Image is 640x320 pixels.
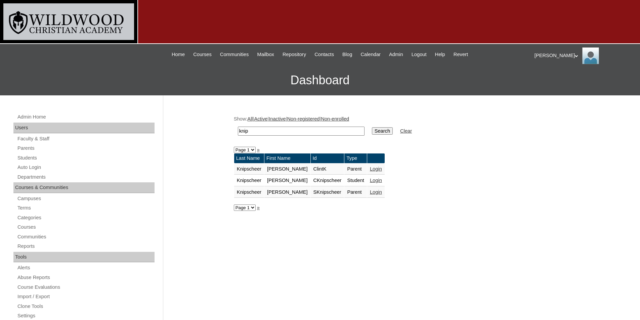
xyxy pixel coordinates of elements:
a: Help [432,51,449,58]
div: Show: | | | | [234,116,566,139]
span: Help [435,51,445,58]
a: Students [17,154,155,162]
a: Communities [17,233,155,241]
a: Course Evaluations [17,283,155,291]
a: Login [370,178,382,183]
span: Mailbox [257,51,274,58]
a: Communities [217,51,252,58]
img: logo-white.png [3,3,134,40]
a: Settings [17,312,155,320]
td: Parent [344,164,367,175]
input: Search [238,127,365,136]
a: Home [168,51,188,58]
a: Alerts [17,264,155,272]
span: Revert [454,51,468,58]
h3: Dashboard [3,65,637,95]
td: CKnipscheer [311,175,344,186]
td: Id [311,153,344,163]
td: [PERSON_NAME] [264,164,310,175]
a: Contacts [311,51,337,58]
a: Logout [408,51,430,58]
td: ClintK [311,164,344,175]
div: Tools [13,252,155,263]
td: First Name [264,153,310,163]
a: Reports [17,242,155,250]
a: Clone Tools [17,302,155,311]
a: Faculty & Staff [17,135,155,143]
a: Campuses [17,194,155,203]
div: [PERSON_NAME] [535,47,633,64]
a: Revert [450,51,471,58]
input: Search [372,127,393,135]
a: Departments [17,173,155,181]
td: Knipscheer [234,175,264,186]
a: Categories [17,214,155,222]
a: » [257,205,260,210]
span: Home [172,51,185,58]
td: Parent [344,187,367,198]
span: Communities [220,51,249,58]
td: Student [344,175,367,186]
a: Login [370,166,382,172]
a: Admin Home [17,113,155,121]
a: Abuse Reports [17,273,155,282]
a: Repository [279,51,309,58]
a: Auto Login [17,163,155,172]
td: Last Name [234,153,264,163]
div: Courses & Communities [13,182,155,193]
a: Inactive [269,116,286,122]
a: Non-registered [287,116,320,122]
a: Parents [17,144,155,152]
img: Jill Isaac [582,47,599,64]
div: Users [13,123,155,133]
td: Knipscheer [234,187,264,198]
a: Import / Export [17,292,155,301]
a: Terms [17,204,155,212]
a: Login [370,189,382,195]
span: Logout [412,51,427,58]
span: Calendar [361,51,381,58]
span: Admin [389,51,403,58]
a: Clear [400,128,412,134]
a: Admin [386,51,407,58]
a: » [257,147,260,152]
a: Non-enrolled [321,116,349,122]
td: [PERSON_NAME] [264,187,310,198]
span: Contacts [314,51,334,58]
span: Repository [283,51,306,58]
td: Type [344,153,367,163]
td: [PERSON_NAME] [264,175,310,186]
a: All [247,116,253,122]
a: Courses [17,223,155,231]
span: Courses [193,51,212,58]
td: Knipscheer [234,164,264,175]
a: Courses [190,51,215,58]
span: Blog [342,51,352,58]
td: SKnipscheer [311,187,344,198]
a: Blog [339,51,355,58]
a: Calendar [357,51,384,58]
a: Active [254,116,267,122]
a: Mailbox [254,51,278,58]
